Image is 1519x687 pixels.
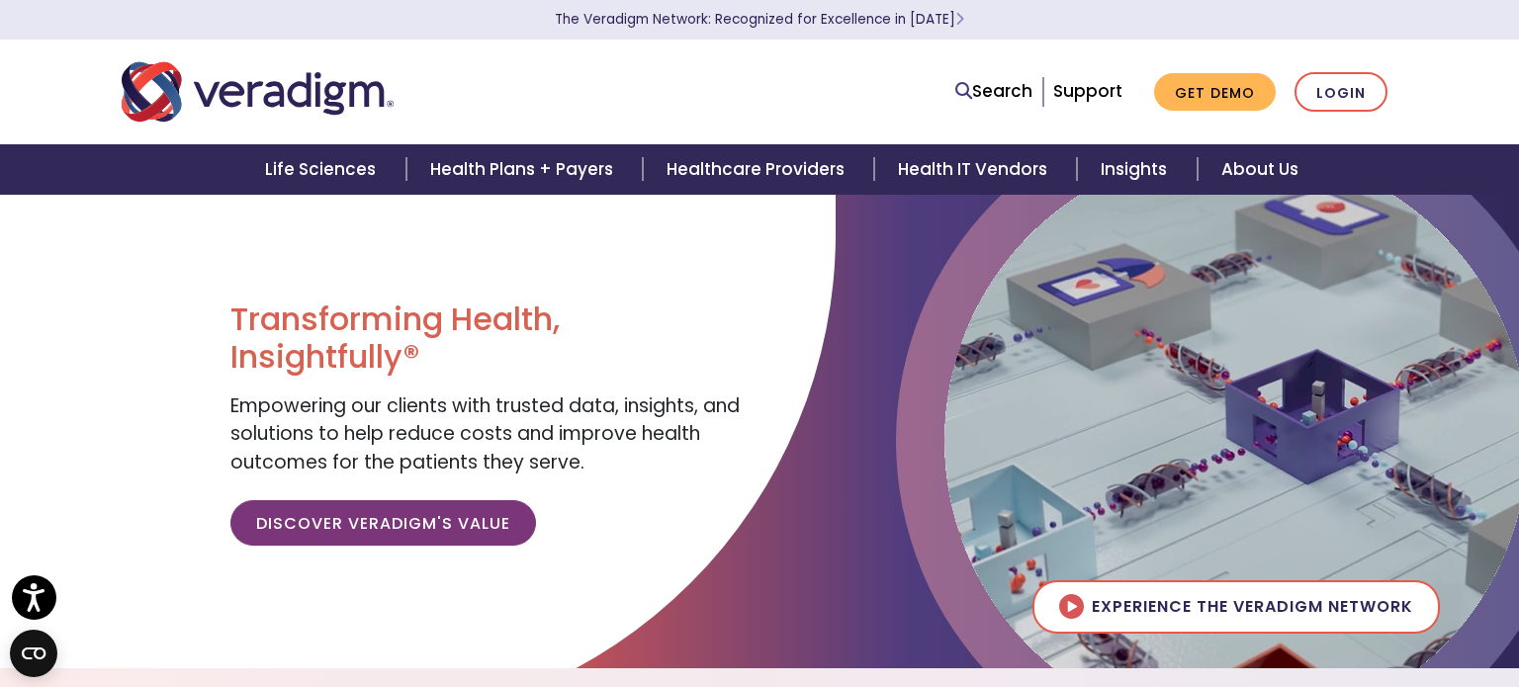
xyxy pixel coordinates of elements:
[1053,79,1122,103] a: Support
[230,392,740,475] span: Empowering our clients with trusted data, insights, and solutions to help reduce costs and improv...
[1198,144,1322,195] a: About Us
[1154,73,1276,112] a: Get Demo
[230,301,745,377] h1: Transforming Health, Insightfully®
[555,10,964,29] a: The Veradigm Network: Recognized for Excellence in [DATE]Learn More
[10,630,57,677] button: Open CMP widget
[241,144,405,195] a: Life Sciences
[643,144,874,195] a: Healthcare Providers
[122,59,394,125] img: Veradigm logo
[1077,144,1197,195] a: Insights
[406,144,643,195] a: Health Plans + Payers
[955,78,1032,105] a: Search
[1295,72,1387,113] a: Login
[874,144,1077,195] a: Health IT Vendors
[230,500,536,546] a: Discover Veradigm's Value
[955,10,964,29] span: Learn More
